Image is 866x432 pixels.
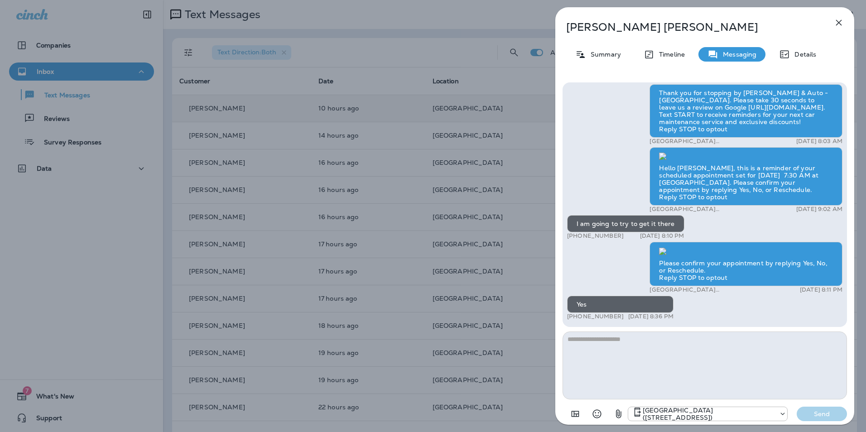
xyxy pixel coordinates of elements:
[649,242,842,286] div: Please confirm your appointment by replying Yes, No, or Reschedule. Reply STOP to optout
[643,407,775,421] p: [GEOGRAPHIC_DATA] ([STREET_ADDRESS])
[567,296,674,313] div: Yes
[659,153,666,160] img: twilio-download
[566,405,584,423] button: Add in a premade template
[567,215,684,232] div: I am going to try to get it there
[659,248,666,255] img: twilio-download
[566,21,813,34] p: [PERSON_NAME] [PERSON_NAME]
[628,313,674,320] p: [DATE] 8:36 PM
[567,232,624,240] p: [PHONE_NUMBER]
[588,405,606,423] button: Select an emoji
[796,138,842,145] p: [DATE] 8:03 AM
[654,51,685,58] p: Timeline
[649,286,765,293] p: [GEOGRAPHIC_DATA] ([STREET_ADDRESS])
[628,407,787,421] div: +1 (402) 333-6855
[790,51,816,58] p: Details
[649,206,765,213] p: [GEOGRAPHIC_DATA] ([STREET_ADDRESS])
[796,206,842,213] p: [DATE] 9:02 AM
[649,138,765,145] p: [GEOGRAPHIC_DATA] ([STREET_ADDRESS])
[800,286,842,293] p: [DATE] 8:11 PM
[718,51,756,58] p: Messaging
[567,313,624,320] p: [PHONE_NUMBER]
[586,51,621,58] p: Summary
[649,84,842,138] div: Thank you for stopping by [PERSON_NAME] & Auto - [GEOGRAPHIC_DATA]. Please take 30 seconds to lea...
[649,147,842,206] div: Hello [PERSON_NAME], this is a reminder of your scheduled appointment set for [DATE] 7:30 AM at [...
[640,232,684,240] p: [DATE] 8:10 PM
